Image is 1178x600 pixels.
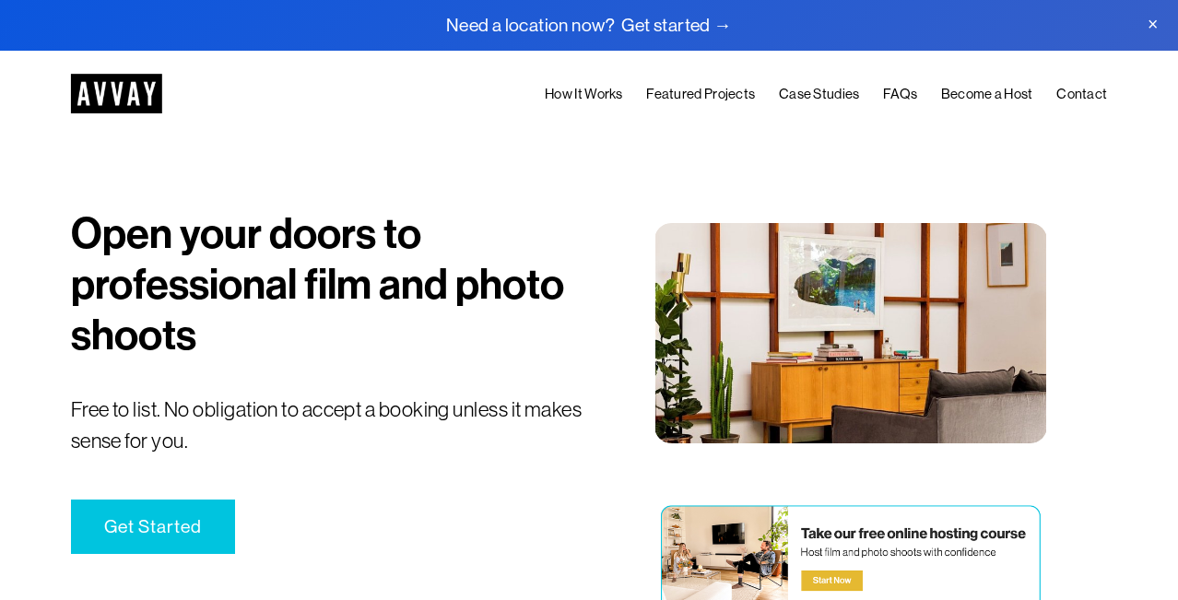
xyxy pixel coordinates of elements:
[71,500,235,554] a: Get Started
[71,74,162,113] img: AVVAY - The First Nationwide Location Scouting Co.
[71,209,584,361] h1: Open your doors to professional film and photo shoots
[779,83,860,106] a: Case Studies
[1056,83,1107,106] a: Contact
[941,83,1033,106] a: Become a Host
[545,83,623,106] a: How It Works
[883,83,917,106] a: FAQs
[71,394,584,457] p: Free to list. No obligation to accept a booking unless it makes sense for you.
[646,83,755,106] a: Featured Projects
